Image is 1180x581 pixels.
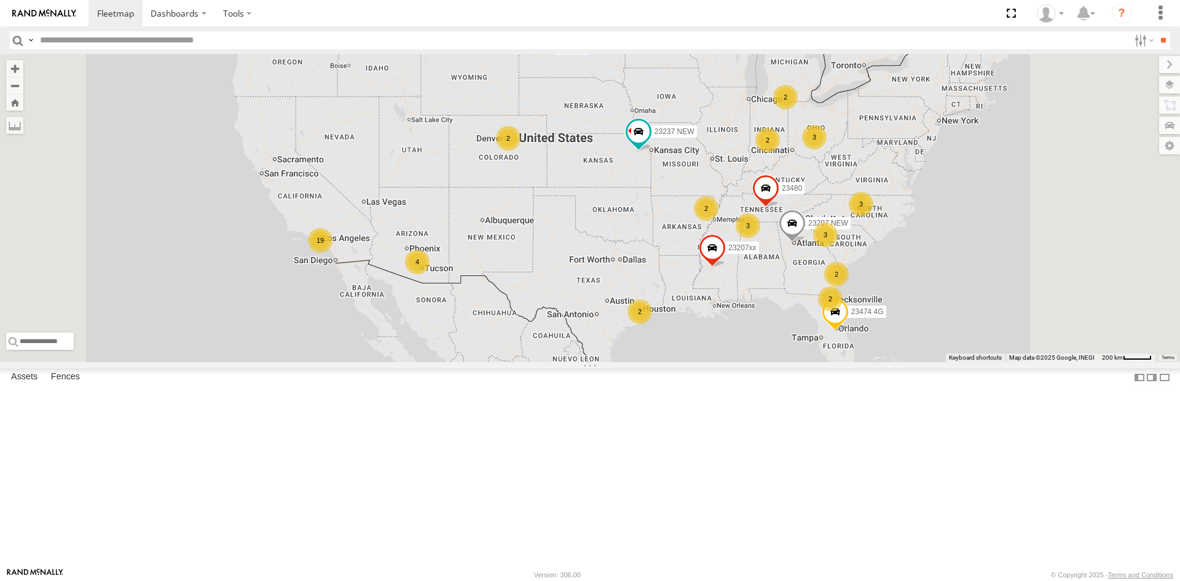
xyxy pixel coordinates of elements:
[949,354,1002,362] button: Keyboard shortcuts
[851,307,884,316] span: 23474 4G
[6,60,23,77] button: Zoom in
[1158,368,1171,386] label: Hide Summary Table
[6,77,23,94] button: Zoom out
[736,213,760,238] div: 3
[496,126,521,151] div: 2
[6,94,23,111] button: Zoom Home
[1102,354,1123,361] span: 200 km
[26,31,36,49] label: Search Query
[405,250,430,274] div: 4
[813,223,838,247] div: 3
[6,117,23,134] label: Measure
[802,125,827,149] div: 3
[1146,368,1158,386] label: Dock Summary Table to the Right
[45,369,86,386] label: Fences
[1159,137,1180,154] label: Map Settings
[627,299,652,324] div: 2
[1130,31,1156,49] label: Search Filter Options
[1133,368,1146,386] label: Dock Summary Table to the Left
[694,196,718,221] div: 2
[1098,354,1155,362] button: Map Scale: 200 km per 43 pixels
[824,262,849,287] div: 2
[1051,571,1173,579] div: © Copyright 2025 -
[1032,4,1068,23] div: Sardor Khadjimedov
[1112,4,1131,23] i: ?
[773,85,798,109] div: 2
[1009,354,1095,361] span: Map data ©2025 Google, INEGI
[12,9,76,18] img: rand-logo.svg
[5,369,44,386] label: Assets
[1108,571,1173,579] a: Terms and Conditions
[728,243,756,252] span: 23207xx
[308,228,332,253] div: 19
[808,218,848,227] span: 23207 NEW
[534,571,581,579] div: Version: 306.00
[755,128,780,152] div: 2
[655,127,694,136] span: 23237 NEW
[782,183,802,192] span: 23480
[818,287,843,311] div: 2
[849,192,873,216] div: 3
[1162,355,1174,360] a: Terms (opens in new tab)
[7,569,63,581] a: Visit our Website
